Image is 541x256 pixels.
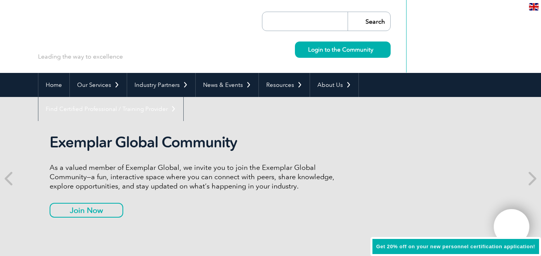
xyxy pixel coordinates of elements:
img: svg+xml;nitro-empty-id=MTgxNToxMTY=-1;base64,PHN2ZyB2aWV3Qm94PSIwIDAgNDAwIDQwMCIgd2lkdGg9IjQwMCIg... [502,217,521,237]
a: Login to the Community [295,42,391,58]
a: Industry Partners [127,73,195,97]
a: Home [38,73,69,97]
a: About Us [310,73,358,97]
p: Leading the way to excellence [38,52,123,61]
h2: Exemplar Global Community [50,133,340,151]
input: Search [348,12,390,31]
p: As a valued member of Exemplar Global, we invite you to join the Exemplar Global Community—a fun,... [50,163,340,191]
a: Our Services [70,73,127,97]
img: svg+xml;nitro-empty-id=MzcwOjIyMw==-1;base64,PHN2ZyB2aWV3Qm94PSIwIDAgMTEgMTEiIHdpZHRoPSIxMSIgaGVp... [373,47,377,52]
a: News & Events [196,73,258,97]
span: Get 20% off on your new personnel certification application! [376,244,535,249]
a: Join Now [50,203,123,218]
a: Find Certified Professional / Training Provider [38,97,183,121]
a: Resources [259,73,310,97]
img: en [529,3,539,10]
